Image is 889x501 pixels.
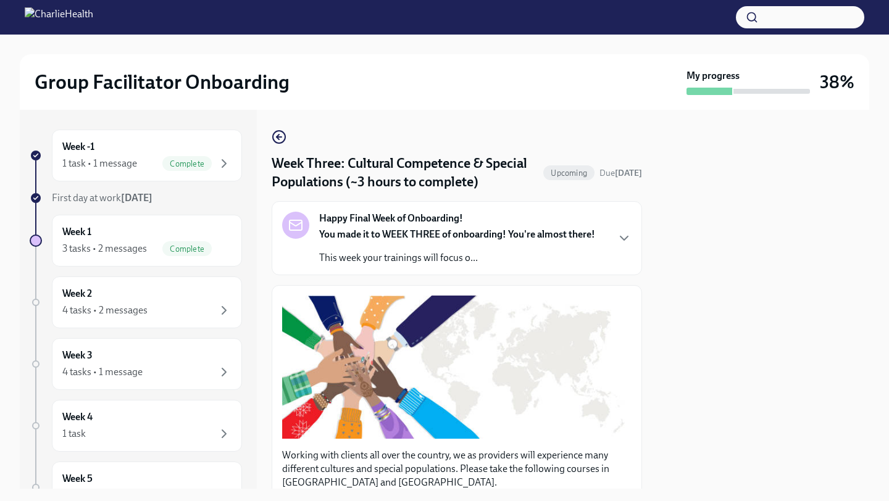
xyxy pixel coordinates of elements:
h6: Week 3 [62,349,93,362]
p: This week your trainings will focus o... [319,251,595,265]
button: Zoom image [282,296,632,439]
h6: Week 5 [62,472,93,486]
p: Working with clients all over the country, we as providers will experience many different culture... [282,449,632,489]
span: Upcoming [543,168,595,178]
a: Week 34 tasks • 1 message [30,338,242,390]
div: 4 tasks • 2 messages [62,304,148,317]
span: Complete [162,159,212,168]
a: Week 13 tasks • 2 messagesComplete [30,215,242,267]
h6: Week 4 [62,410,93,424]
div: 1 task [62,427,86,441]
div: 1 task • 1 message [62,157,137,170]
div: 4 tasks • 1 message [62,365,143,379]
h6: Week -1 [62,140,94,154]
strong: Happy Final Week of Onboarding! [319,212,463,225]
strong: [DATE] [615,168,642,178]
a: First day at work[DATE] [30,191,242,205]
span: Due [599,168,642,178]
h6: Week 1 [62,225,91,239]
a: Week 41 task [30,400,242,452]
div: 3 tasks • 2 messages [62,242,147,255]
span: Complete [162,244,212,254]
h6: Week 2 [62,287,92,300]
a: Week 24 tasks • 2 messages [30,276,242,328]
strong: [DATE] [121,192,152,204]
span: First day at work [52,192,152,204]
h2: Group Facilitator Onboarding [35,70,290,94]
h3: 38% [820,71,854,93]
h4: Week Three: Cultural Competence & Special Populations (~3 hours to complete) [272,154,538,191]
strong: You made it to WEEK THREE of onboarding! You're almost there! [319,228,595,240]
img: CharlieHealth [25,7,93,27]
a: Week -11 task • 1 messageComplete [30,130,242,181]
span: October 20th, 2025 09:00 [599,167,642,179]
strong: My progress [687,69,740,83]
